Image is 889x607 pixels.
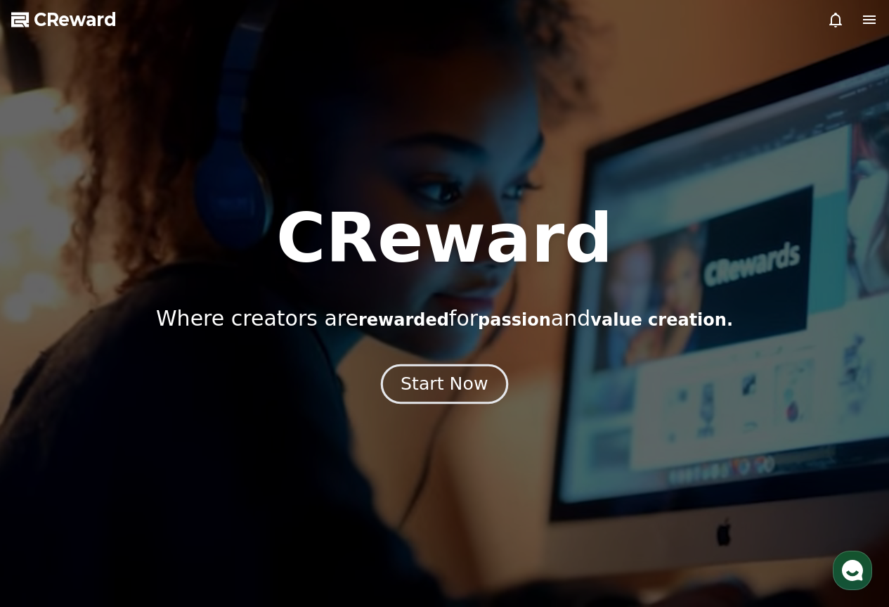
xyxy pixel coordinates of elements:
[381,364,508,404] button: Start Now
[384,379,505,392] a: Start Now
[36,467,60,478] span: Home
[358,310,449,330] span: rewarded
[34,8,117,31] span: CReward
[156,306,733,331] p: Where creators are for and
[11,8,117,31] a: CReward
[93,446,181,481] a: Messages
[181,446,270,481] a: Settings
[478,310,551,330] span: passion
[208,467,242,478] span: Settings
[590,310,733,330] span: value creation.
[401,372,488,396] div: Start Now
[276,205,613,272] h1: CReward
[117,468,158,479] span: Messages
[4,446,93,481] a: Home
